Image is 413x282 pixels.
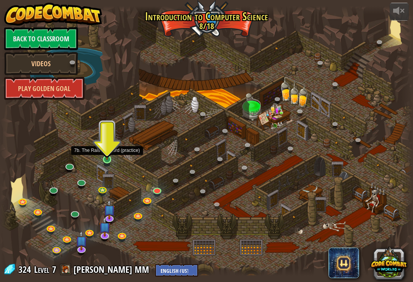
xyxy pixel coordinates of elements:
a: Back to Classroom [4,27,78,50]
span: 7 [52,263,56,275]
a: [PERSON_NAME] MM [73,263,151,275]
img: level-banner-unstarted-subscriber.png [76,231,87,250]
a: Play Golden Goal [4,77,85,100]
img: CodeCombat - Learn how to code by playing a game [4,3,102,26]
img: level-banner-unstarted-subscriber.png [104,200,115,219]
img: level-banner-unstarted-subscriber.png [99,217,111,236]
img: level-banner-unstarted.png [102,137,112,160]
button: Adjust volume [390,3,409,21]
span: 324 [18,263,33,275]
span: Level [34,263,49,276]
a: Videos [4,52,78,75]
